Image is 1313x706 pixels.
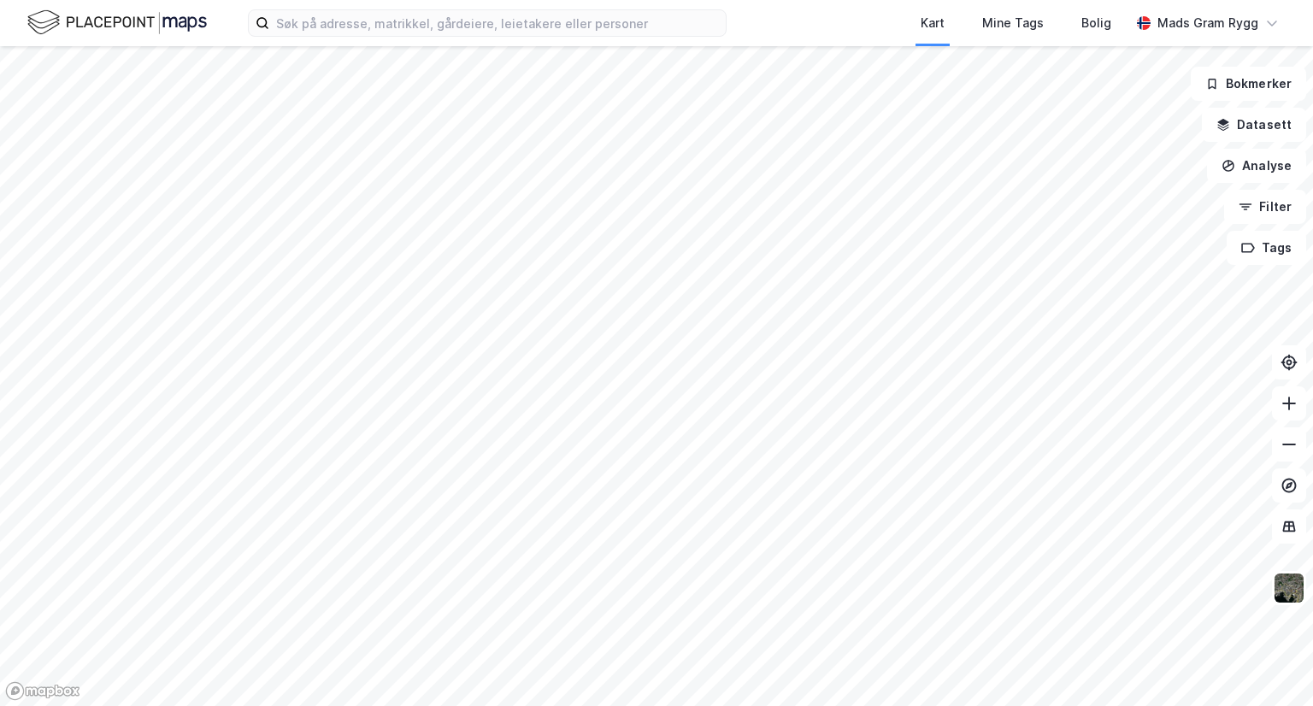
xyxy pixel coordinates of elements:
[921,13,945,33] div: Kart
[27,8,207,38] img: logo.f888ab2527a4732fd821a326f86c7f29.svg
[1207,149,1306,183] button: Analyse
[1202,108,1306,142] button: Datasett
[1228,624,1313,706] div: Kontrollprogram for chat
[269,10,726,36] input: Søk på adresse, matrikkel, gårdeiere, leietakere eller personer
[1273,572,1305,604] img: 9k=
[982,13,1044,33] div: Mine Tags
[1227,231,1306,265] button: Tags
[5,681,80,701] a: Mapbox homepage
[1191,67,1306,101] button: Bokmerker
[1157,13,1258,33] div: Mads Gram Rygg
[1228,624,1313,706] iframe: Chat Widget
[1224,190,1306,224] button: Filter
[1081,13,1111,33] div: Bolig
